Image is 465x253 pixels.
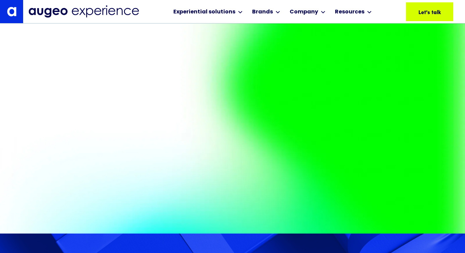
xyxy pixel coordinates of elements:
img: Augeo Experience business unit full logo in midnight blue. [28,5,139,18]
div: Brands [252,8,273,16]
div: Company [290,8,318,16]
img: Augeo's "a" monogram decorative logo in white. [7,7,16,16]
div: Resources [335,8,364,16]
div: Experiential solutions [173,8,235,16]
a: Let's talk [406,2,453,21]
